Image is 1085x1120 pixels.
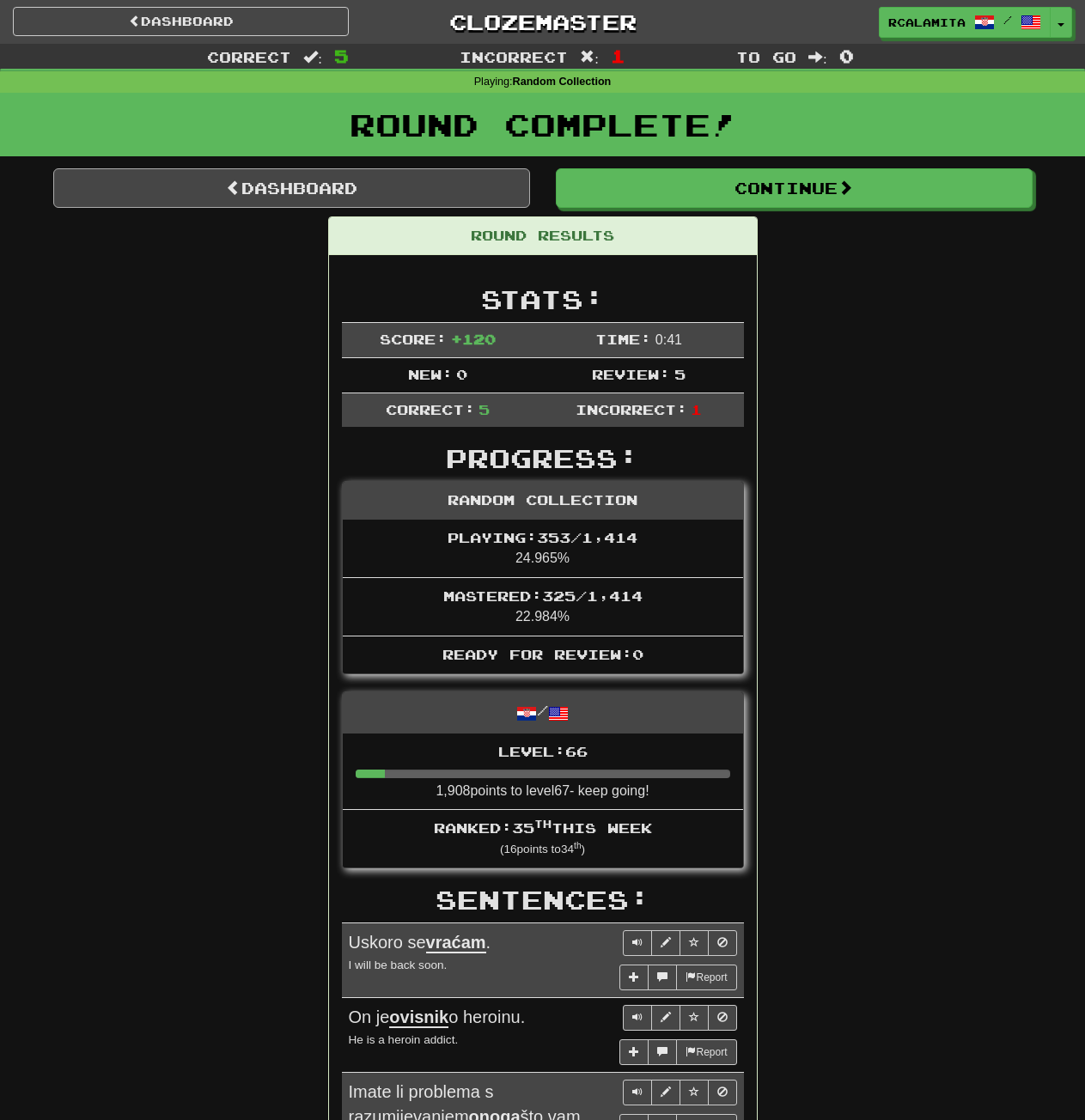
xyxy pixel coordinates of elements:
small: I will be back soon. [349,959,448,971]
h2: Stats: [342,285,744,313]
span: Time: [595,331,651,347]
span: Incorrect [460,48,568,65]
a: Dashboard [13,7,349,36]
button: Toggle favorite [680,1080,709,1105]
div: More sentence controls [619,965,736,990]
span: Ready for Review: 0 [442,646,643,662]
button: Report [676,1039,736,1065]
button: Play sentence audio [623,1080,652,1105]
div: Random Collection [343,482,743,520]
span: Ranked: 35 this week [434,819,652,836]
span: Level: 66 [498,743,588,759]
span: / [1003,14,1012,26]
span: 0 [456,366,467,382]
span: 5 [674,366,686,382]
span: rcalamita [888,15,966,30]
span: 5 [334,46,349,66]
button: Toggle ignore [708,930,737,956]
button: Toggle favorite [680,1005,709,1031]
button: Continue [556,168,1033,208]
span: 1 [691,401,702,417]
sup: th [534,818,552,830]
span: Review: [592,366,670,382]
li: 1,908 points to level 67 - keep going! [343,733,743,811]
button: Toggle ignore [708,1005,737,1031]
li: 22.984% [343,577,743,636]
span: 1 [611,46,625,66]
button: Toggle ignore [708,1080,737,1105]
button: Play sentence audio [623,930,652,956]
div: Sentence controls [623,1005,737,1031]
span: Playing: 353 / 1,414 [448,529,637,545]
a: Dashboard [53,168,530,208]
span: Incorrect: [576,401,687,417]
small: ( 16 points to 34 ) [500,843,585,855]
strong: Random Collection [513,76,612,88]
span: To go [736,48,796,65]
a: Clozemaster [375,7,710,37]
span: 0 [839,46,854,66]
button: Report [676,965,736,990]
small: He is a heroin addict. [349,1033,459,1046]
span: Correct: [386,401,475,417]
button: Add sentence to collection [619,1039,649,1065]
span: Mastered: 325 / 1,414 [443,587,643,604]
span: : [808,50,827,64]
span: 5 [478,401,490,417]
sup: th [574,841,582,850]
button: Edit sentence [651,1005,680,1031]
div: Round Results [329,217,757,255]
button: Edit sentence [651,930,680,956]
button: Edit sentence [651,1080,680,1105]
span: 0 : 41 [655,332,682,347]
button: Toggle favorite [680,930,709,956]
h1: Round Complete! [6,107,1079,142]
div: Sentence controls [623,1080,737,1105]
button: Add sentence to collection [619,965,649,990]
span: On je o heroinu. [349,1007,526,1028]
div: / [343,692,743,733]
span: New: [408,366,453,382]
button: Play sentence audio [623,1005,652,1031]
div: More sentence controls [619,1039,736,1065]
a: rcalamita / [879,7,1051,38]
u: vraćam [426,933,486,953]
li: 24.965% [343,520,743,578]
h2: Progress: [342,444,744,472]
span: Uskoro se . [349,933,491,953]
span: Correct [207,48,291,65]
span: + 120 [451,331,496,347]
span: : [303,50,322,64]
div: Sentence controls [623,930,737,956]
u: ovisnik [389,1007,448,1028]
h2: Sentences: [342,886,744,914]
span: : [580,50,599,64]
span: Score: [380,331,447,347]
